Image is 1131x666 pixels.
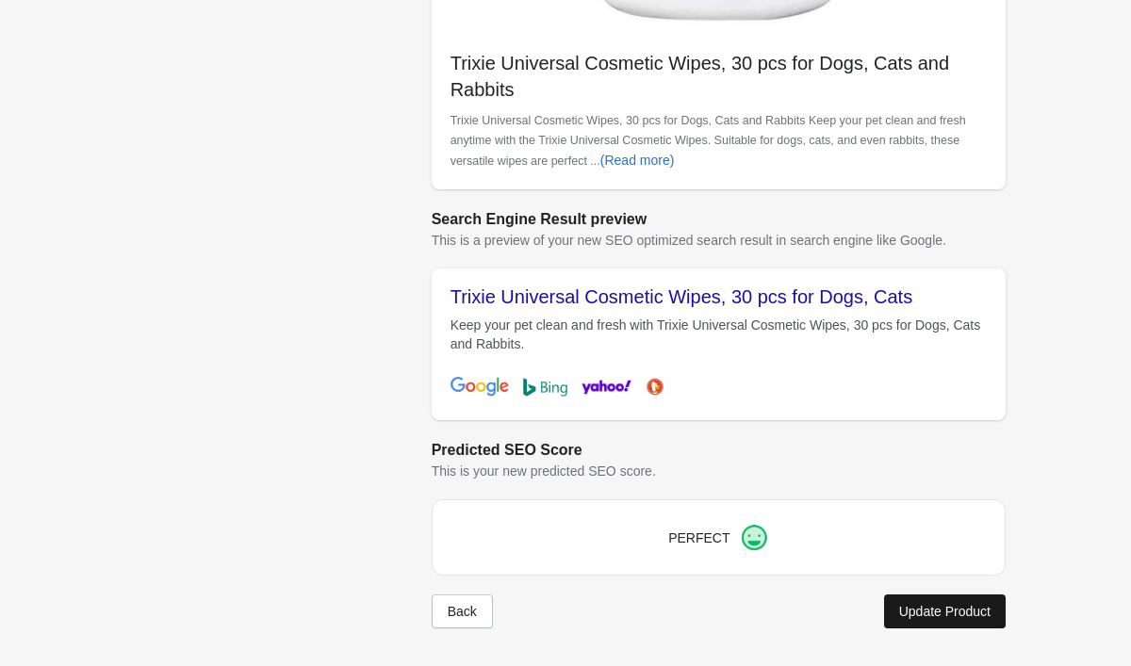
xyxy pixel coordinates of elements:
h2: Predicted SEO Score [432,439,1006,462]
span: Trixie Universal Cosmetic Wipes, 30 pcs for Dogs, Cats [451,286,913,307]
img: google-7db8ea4f97d2f7e91f6dc04224da29ca421b9c864e7b870c42f5917e299b1774.png [451,377,509,397]
h2: Search Engine Result preview [432,208,1006,231]
img: duckduckgo-9296ea666b33cc21a1b3646608c049a2adb471023ec4547030f9c0888b093ea3.png [637,377,672,397]
button: Back [432,594,493,628]
button: Update Product [884,594,1006,628]
button: (Read more) [593,143,682,177]
span: Trixie Universal Cosmetic Wipes, 30 pcs for Dogs, Cats and Rabbits Keep your pet clean and fresh ... [451,114,966,168]
div: (Read more) [600,153,675,168]
p: Trixie Universal Cosmetic Wipes, 30 pcs for Dogs, Cats and Rabbits [451,50,987,103]
div: Update Product [899,604,991,619]
span: This is a preview of your new SEO optimized search result in search engine like Google. [432,233,946,248]
img: bing-b792579f80685e49055916f9e67a0c8ab2d0b2400f22ee539d8172f7144135be.png [523,378,567,397]
div: Back [448,604,477,619]
img: happy.png [740,523,769,552]
img: yahoo-cf26812ce9192cbb6d8fdd3b07898d376d74e5974f6533aaba4bf5d5b451289c.png [582,373,631,401]
span: Keep your pet clean and fresh with Trixie Universal Cosmetic Wipes, 30 pcs for Dogs, Cats and Rab... [451,317,981,351]
span: This is your new predicted SEO score. [432,463,656,479]
span: PERFECT [668,530,729,545]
